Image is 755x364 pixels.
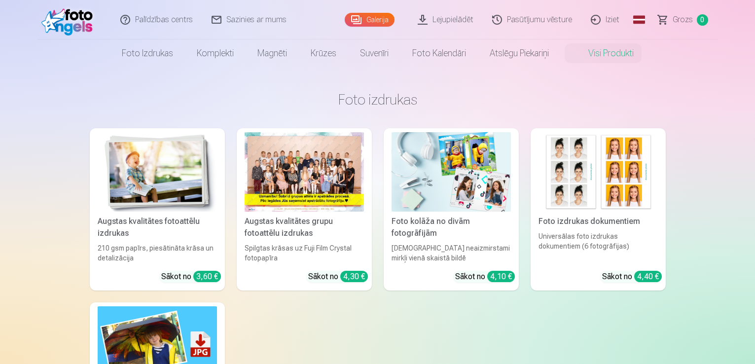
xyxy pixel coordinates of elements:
div: 210 gsm papīrs, piesātināta krāsa un detalizācija [94,243,221,263]
div: Sākot no [161,271,221,283]
div: Augstas kvalitātes fotoattēlu izdrukas [94,216,221,239]
div: Sākot no [602,271,662,283]
h3: Foto izdrukas [98,91,658,109]
div: Foto kolāža no divām fotogrāfijām [388,216,515,239]
a: Foto kalendāri [400,39,478,67]
div: Sākot no [455,271,515,283]
div: [DEMOGRAPHIC_DATA] neaizmirstami mirkļi vienā skaistā bildē [388,243,515,263]
div: Universālas foto izdrukas dokumentiem (6 fotogrāfijas) [535,231,662,263]
a: Komplekti [185,39,246,67]
a: Atslēgu piekariņi [478,39,561,67]
div: Augstas kvalitātes grupu fotoattēlu izdrukas [241,216,368,239]
a: Krūzes [299,39,348,67]
a: Foto izdrukas dokumentiemFoto izdrukas dokumentiemUniversālas foto izdrukas dokumentiem (6 fotogr... [531,128,666,291]
a: Galerija [345,13,395,27]
div: 4,10 € [487,271,515,282]
a: Augstas kvalitātes grupu fotoattēlu izdrukasSpilgtas krāsas uz Fuji Film Crystal fotopapīraSākot ... [237,128,372,291]
span: 0 [697,14,708,26]
div: 4,40 € [634,271,662,282]
img: Foto izdrukas dokumentiem [539,132,658,212]
div: Spilgtas krāsas uz Fuji Film Crystal fotopapīra [241,243,368,263]
a: Augstas kvalitātes fotoattēlu izdrukasAugstas kvalitātes fotoattēlu izdrukas210 gsm papīrs, piesā... [90,128,225,291]
a: Visi produkti [561,39,646,67]
img: /fa1 [41,4,98,36]
div: Foto izdrukas dokumentiem [535,216,662,227]
div: 3,60 € [193,271,221,282]
div: Sākot no [308,271,368,283]
img: Augstas kvalitātes fotoattēlu izdrukas [98,132,217,212]
div: 4,30 € [340,271,368,282]
span: Grozs [673,14,693,26]
a: Foto kolāža no divām fotogrāfijāmFoto kolāža no divām fotogrāfijām[DEMOGRAPHIC_DATA] neaizmirstam... [384,128,519,291]
img: Foto kolāža no divām fotogrāfijām [392,132,511,212]
a: Suvenīri [348,39,400,67]
a: Foto izdrukas [110,39,185,67]
a: Magnēti [246,39,299,67]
